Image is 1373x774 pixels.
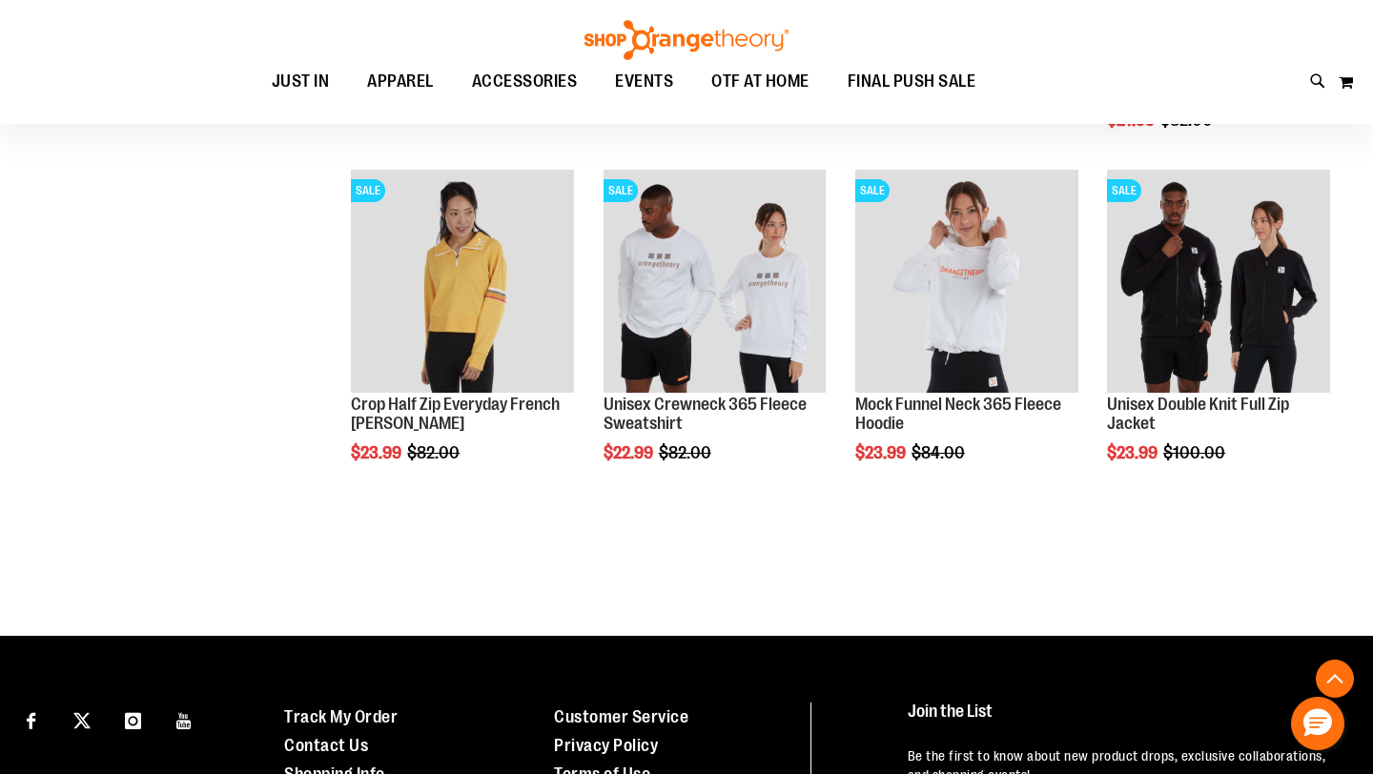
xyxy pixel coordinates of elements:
[351,170,574,396] a: Product image for Crop Half Zip Everyday French Terry PulloverSALE
[912,443,968,462] span: $84.00
[253,60,349,104] a: JUST IN
[855,170,1078,393] img: Product image for Mock Funnel Neck 365 Fleece Hoodie
[453,60,597,104] a: ACCESSORIES
[554,707,688,726] a: Customer Service
[341,160,584,510] div: product
[604,170,827,393] img: Product image for Unisex Crewneck 365 Fleece Sweatshirt
[116,703,150,736] a: Visit our Instagram page
[554,736,658,755] a: Privacy Policy
[604,170,827,396] a: Product image for Unisex Crewneck 365 Fleece SweatshirtSALE
[582,20,791,60] img: Shop Orangetheory
[272,60,330,103] span: JUST IN
[73,712,91,729] img: Twitter
[66,703,99,736] a: Visit our X page
[284,736,368,755] a: Contact Us
[604,179,638,202] span: SALE
[1163,443,1228,462] span: $100.00
[351,170,574,393] img: Product image for Crop Half Zip Everyday French Terry Pullover
[348,60,453,104] a: APPAREL
[848,60,976,103] span: FINAL PUSH SALE
[596,60,692,104] a: EVENTS
[908,703,1337,738] h4: Join the List
[594,160,836,510] div: product
[351,395,560,433] a: Crop Half Zip Everyday French [PERSON_NAME]
[1107,443,1160,462] span: $23.99
[367,60,434,103] span: APPAREL
[1291,697,1344,750] button: Hello, have a question? Let’s chat.
[407,443,462,462] span: $82.00
[1107,170,1330,396] a: Product image for Unisex Double Knit Full Zip JacketSALE
[284,707,398,726] a: Track My Order
[846,160,1088,510] div: product
[615,60,673,103] span: EVENTS
[1107,395,1289,433] a: Unisex Double Knit Full Zip Jacket
[855,443,909,462] span: $23.99
[14,703,48,736] a: Visit our Facebook page
[1316,660,1354,698] button: Back To Top
[1107,170,1330,393] img: Product image for Unisex Double Knit Full Zip Jacket
[659,443,714,462] span: $82.00
[604,395,807,433] a: Unisex Crewneck 365 Fleece Sweatshirt
[604,443,656,462] span: $22.99
[855,395,1061,433] a: Mock Funnel Neck 365 Fleece Hoodie
[855,179,890,202] span: SALE
[692,60,829,104] a: OTF AT HOME
[829,60,995,103] a: FINAL PUSH SALE
[711,60,809,103] span: OTF AT HOME
[1097,160,1340,510] div: product
[168,703,201,736] a: Visit our Youtube page
[351,443,404,462] span: $23.99
[472,60,578,103] span: ACCESSORIES
[1107,179,1141,202] span: SALE
[855,170,1078,396] a: Product image for Mock Funnel Neck 365 Fleece HoodieSALE
[351,179,385,202] span: SALE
